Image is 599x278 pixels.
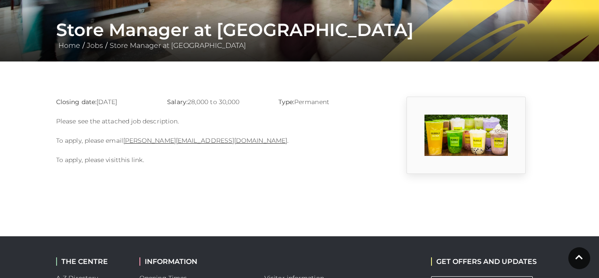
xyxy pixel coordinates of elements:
[56,135,376,146] p: To apply, please email .
[56,41,82,50] a: Home
[56,116,376,126] p: Please see the attached job description.
[139,257,251,266] h2: INFORMATION
[167,97,265,107] p: 28,000 to 30,000
[278,97,376,107] p: Permanent
[56,98,96,106] strong: Closing date:
[118,156,143,164] a: this link
[107,41,248,50] a: Store Manager at [GEOGRAPHIC_DATA]
[424,115,508,156] img: 7_1566205214_eOf3.png
[278,98,294,106] strong: Type:
[56,19,543,40] h1: Store Manager at [GEOGRAPHIC_DATA]
[56,257,126,266] h2: THE CENTRE
[56,155,376,165] p: To apply, please visit .
[431,257,537,266] h2: GET OFFERS AND UPDATES
[56,97,154,107] p: [DATE]
[123,137,287,144] a: [PERSON_NAME][EMAIL_ADDRESS][DOMAIN_NAME]
[167,98,188,106] strong: Salary:
[50,19,549,51] div: / /
[85,41,105,50] a: Jobs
